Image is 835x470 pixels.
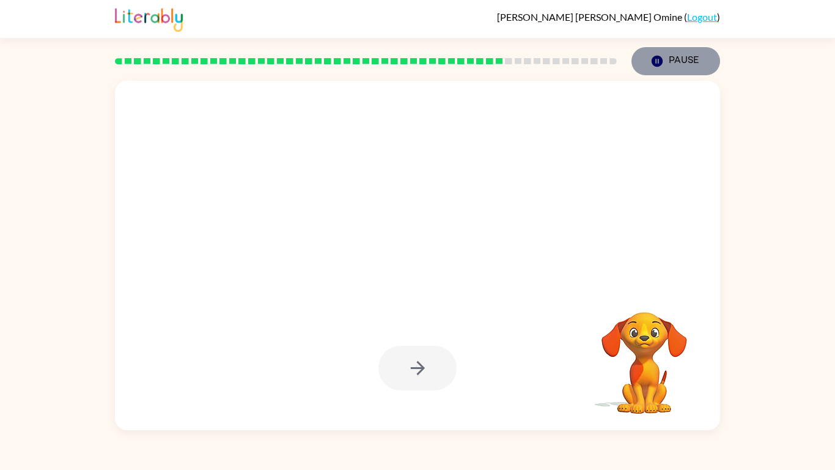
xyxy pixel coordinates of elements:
[631,47,720,75] button: Pause
[687,11,717,23] a: Logout
[497,11,720,23] div: ( )
[497,11,684,23] span: [PERSON_NAME] [PERSON_NAME] Omine
[115,5,183,32] img: Literably
[583,293,705,416] video: Your browser must support playing .mp4 files to use Literably. Please try using another browser.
